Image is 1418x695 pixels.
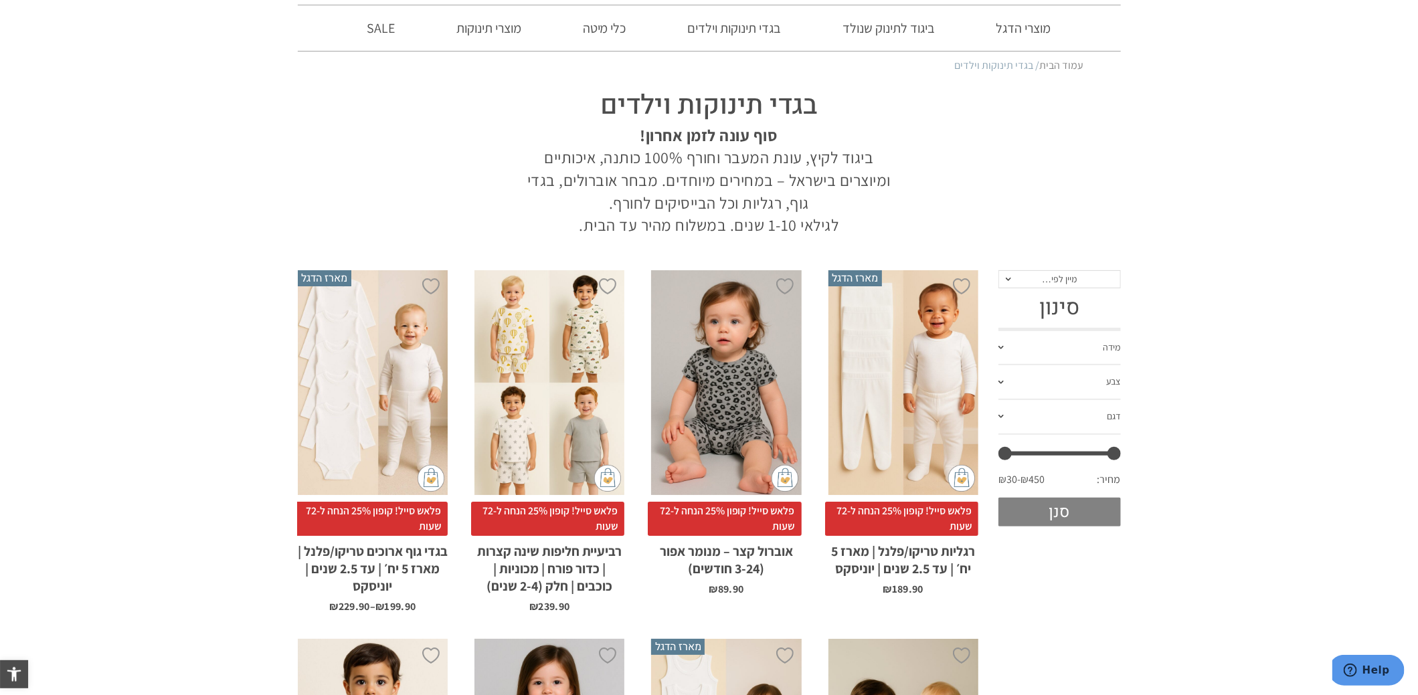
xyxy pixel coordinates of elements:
[298,536,448,595] h2: בגדי גוף ארוכים טריקו/פלנל | מארז 5 יח׳ | עד 2.5 שנים | יוניסקס
[822,5,955,51] a: ביגוד לתינוק שנולד
[471,502,624,536] span: פלאש סייל! קופון 25% הנחה ל-72 שעות
[976,5,1071,51] a: מוצרי הדגל
[474,536,624,595] h2: רביעיית חליפות שינה קצרות | כדור פורח | מכוניות | כוכבים | חלק (2-4 שנים)
[329,599,369,613] bdi: 229.90
[948,465,975,492] img: cat-mini-atc.png
[998,331,1121,366] a: מידה
[998,498,1121,526] button: סנן
[436,5,541,51] a: מוצרי תינוקות
[828,270,882,286] span: מארז הדגל
[667,5,801,51] a: בגדי תינוקות וילדים
[1021,472,1045,487] span: ₪450
[474,270,624,612] a: רביעיית חליפות שינה קצרות | כדור פורח | מכוניות | כוכבים | חלק (2-4 שנים) פלאש סייל! קופון 25% הנ...
[828,270,978,595] a: מארז הדגל רגליות טריקו/פלנל | מארז 5 יח׳ | עד 2.5 שנים | יוניסקס פלאש סייל! קופון 25% הנחה ל-72 ש...
[298,595,448,612] span: –
[651,270,801,595] a: אוברול קצר - מנומר אפור (3-24 חודשים) פלאש סייל! קופון 25% הנחה ל-72 שעותאוברול קצר – מנומר אפור ...
[709,582,717,596] span: ₪
[294,502,448,536] span: פלאש סייל! קופון 25% הנחה ל-72 שעות
[529,599,569,613] bdi: 239.90
[1332,655,1405,688] iframe: Opens a widget where you can chat to one of our agents
[1042,273,1077,285] span: מיין לפי…
[298,270,351,286] span: מארז הדגל
[772,465,798,492] img: cat-mini-atc.png
[298,270,448,612] a: מארז הדגל בגדי גוף ארוכים טריקו/פלנל | מארז 5 יח׳ | עד 2.5 שנים | יוניסקס פלאש סייל! קופון 25% הנ...
[519,87,900,124] h1: בגדי תינוקות וילדים
[825,502,978,536] span: פלאש סייל! קופון 25% הנחה ל-72 שעות
[883,582,892,596] span: ₪
[329,599,338,613] span: ₪
[998,472,1021,487] span: ₪30
[998,365,1121,400] a: צבע
[519,124,900,237] p: ביגוד לקיץ, עונת המעבר וחורף 100% כותנה, איכותיים ומיוצרים בישראל – במחירים מיוחדים. מבחר אוברולי...
[418,465,444,492] img: cat-mini-atc.png
[998,469,1121,497] div: מחיר: —
[529,599,538,613] span: ₪
[648,502,801,536] span: פלאש סייל! קופון 25% הנחה ל-72 שעות
[998,400,1121,435] a: דגם
[998,295,1121,320] h3: סינון
[375,599,384,613] span: ₪
[883,582,923,596] bdi: 189.90
[347,5,415,51] a: SALE
[828,536,978,577] h2: רגליות טריקו/פלנל | מארז 5 יח׳ | עד 2.5 שנים | יוניסקס
[651,639,705,655] span: מארז הדגל
[563,5,646,51] a: כלי מיטה
[640,124,778,146] strong: סוף עונה לזמן אחרון!
[594,465,621,492] img: cat-mini-atc.png
[1040,58,1084,72] a: עמוד הבית
[375,599,416,613] bdi: 199.90
[709,582,743,596] bdi: 89.90
[335,58,1084,73] nav: Breadcrumb
[651,536,801,577] h2: אוברול קצר – מנומר אפור (3-24 חודשים)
